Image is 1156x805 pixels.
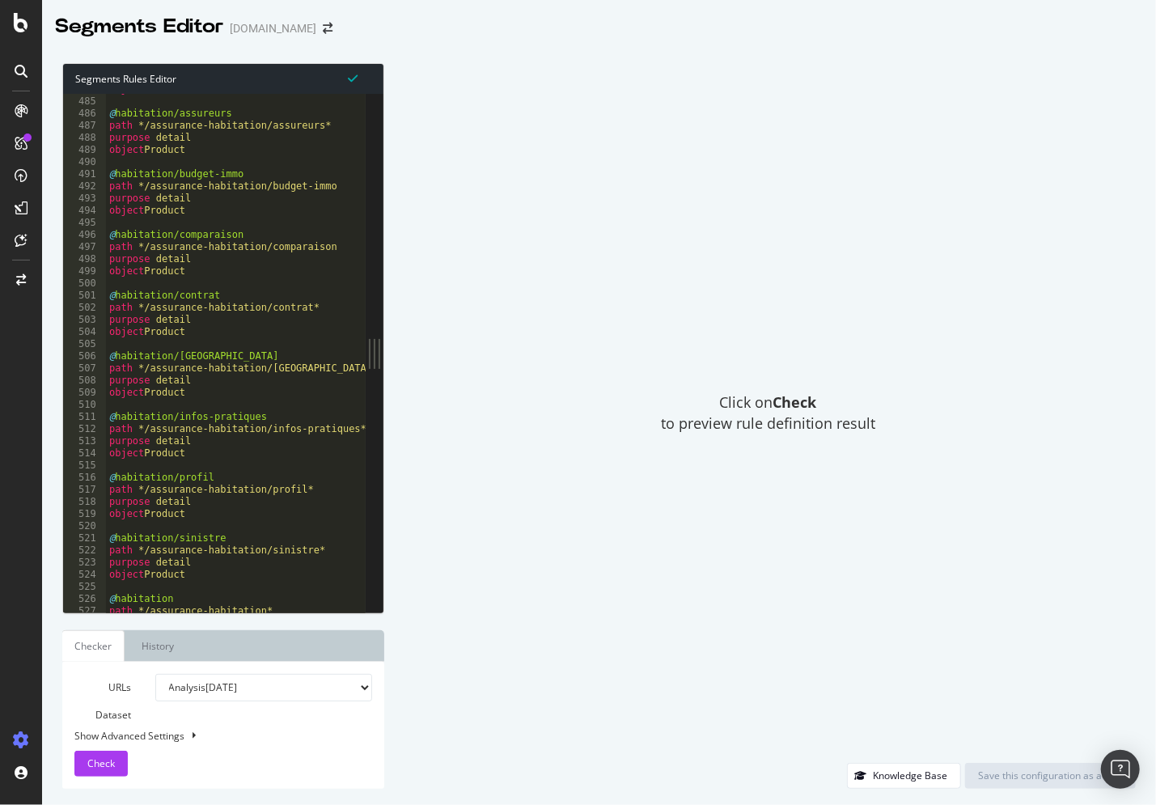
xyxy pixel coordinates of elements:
[63,193,106,205] div: 493
[63,423,106,435] div: 512
[63,569,106,581] div: 524
[63,460,106,472] div: 515
[230,20,316,36] div: [DOMAIN_NAME]
[63,557,106,569] div: 523
[63,95,106,108] div: 485
[63,302,106,314] div: 502
[63,229,106,241] div: 496
[63,399,106,411] div: 510
[1101,750,1140,789] div: Open Intercom Messenger
[847,769,961,782] a: Knowledge Base
[63,496,106,508] div: 518
[63,387,106,399] div: 509
[63,217,106,229] div: 495
[63,108,106,120] div: 486
[63,120,106,132] div: 487
[978,769,1123,782] div: Save this configuration as active
[63,338,106,350] div: 505
[63,326,106,338] div: 504
[63,132,106,144] div: 488
[63,180,106,193] div: 492
[63,484,106,496] div: 517
[773,392,817,412] strong: Check
[63,581,106,593] div: 525
[847,763,961,789] button: Knowledge Base
[63,593,106,605] div: 526
[873,769,947,782] div: Knowledge Base
[63,508,106,520] div: 519
[63,435,106,447] div: 513
[63,520,106,532] div: 520
[74,751,128,777] button: Check
[87,756,115,770] span: Check
[63,375,106,387] div: 508
[63,241,106,253] div: 497
[661,392,875,434] span: Click on to preview rule definition result
[63,290,106,302] div: 501
[348,70,358,86] span: Syntax is valid
[63,362,106,375] div: 507
[62,729,360,743] div: Show Advanced Settings
[55,13,223,40] div: Segments Editor
[129,630,187,662] a: History
[62,674,143,729] label: URLs Dataset
[63,350,106,362] div: 506
[63,168,106,180] div: 491
[63,532,106,544] div: 521
[63,544,106,557] div: 522
[63,64,383,94] div: Segments Rules Editor
[63,411,106,423] div: 511
[62,630,125,662] a: Checker
[63,472,106,484] div: 516
[63,314,106,326] div: 503
[63,144,106,156] div: 489
[63,278,106,290] div: 500
[63,156,106,168] div: 490
[63,205,106,217] div: 494
[965,763,1136,789] button: Save this configuration as active
[63,265,106,278] div: 499
[63,253,106,265] div: 498
[63,605,106,617] div: 527
[63,447,106,460] div: 514
[323,23,332,34] div: arrow-right-arrow-left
